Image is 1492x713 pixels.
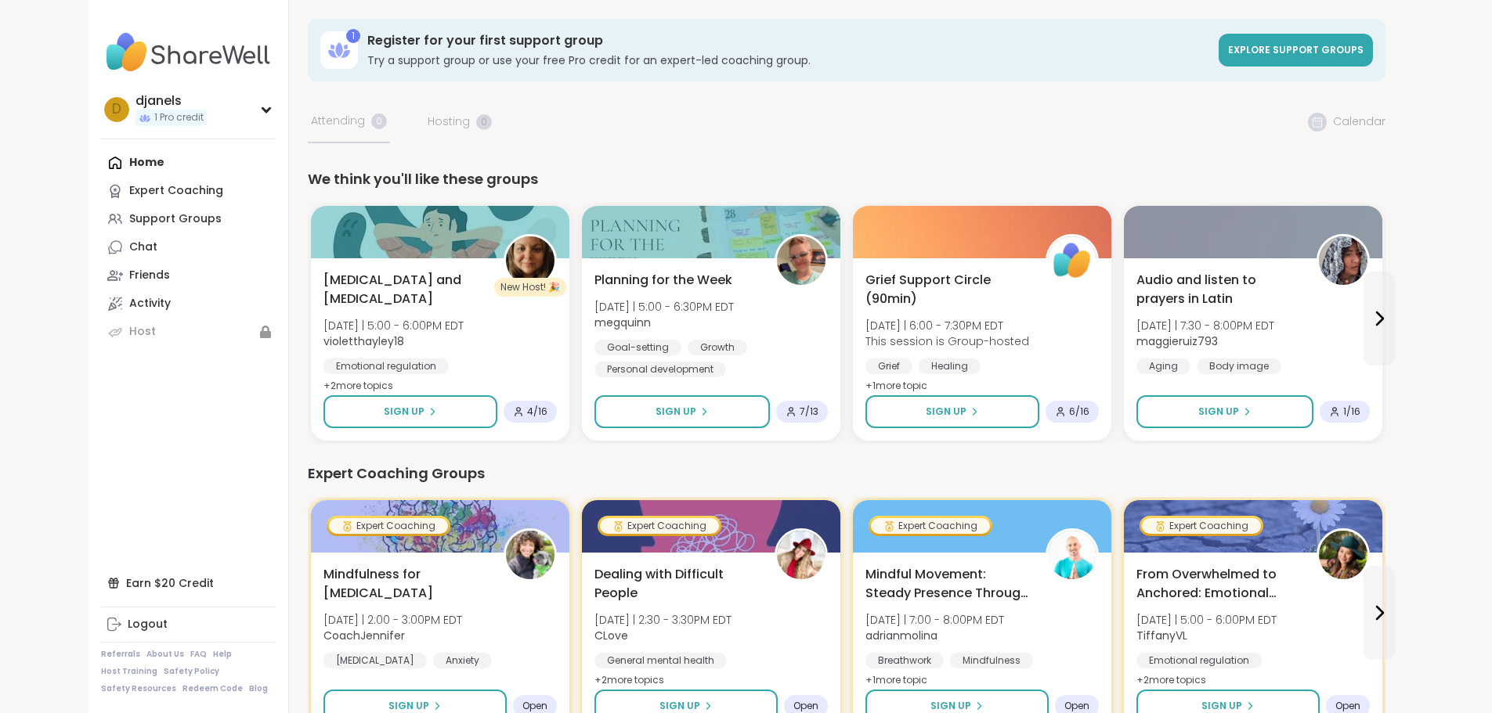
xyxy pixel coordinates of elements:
a: About Us [146,649,184,660]
span: Sign Up [1201,699,1242,713]
div: Expert Coaching [1142,518,1261,534]
img: violetthayley18 [506,236,555,285]
span: Mindfulness for [MEDICAL_DATA] [323,565,486,603]
a: FAQ [190,649,207,660]
div: Healing [919,358,981,374]
a: Expert Coaching [101,177,276,205]
div: Goal-setting [594,340,681,355]
span: [DATE] | 2:00 - 3:00PM EDT [323,612,462,628]
img: ShareWell [1048,236,1096,285]
a: Logout [101,610,276,639]
div: Emotional regulation [323,358,449,374]
span: [DATE] | 7:00 - 8:00PM EDT [865,612,1004,628]
span: d [112,99,121,120]
span: [MEDICAL_DATA] and [MEDICAL_DATA] [323,271,486,308]
div: Mindfulness [950,653,1033,668]
div: Expert Coaching [329,518,448,534]
div: Chat [129,239,157,255]
b: megquinn [594,315,651,330]
button: Sign Up [594,395,770,428]
span: Open [1064,700,1089,712]
span: 1 Pro credit [154,111,204,124]
button: Sign Up [323,395,497,428]
a: Support Groups [101,205,276,233]
div: General mental health [594,653,727,668]
span: Dealing with Difficult People [594,565,757,603]
a: Host [101,318,276,346]
span: From Overwhelmed to Anchored: Emotional Regulation [1136,565,1299,603]
span: Open [1335,700,1360,712]
div: Aging [1136,358,1190,374]
img: maggieruiz793 [1319,236,1367,285]
div: Support Groups [129,211,222,227]
b: violetthayley18 [323,333,404,349]
b: adrianmolina [865,628,937,643]
span: 7 / 13 [800,405,818,418]
span: Grief Support Circle (90min) [865,271,1028,308]
span: Sign Up [384,405,424,419]
b: maggieruiz793 [1136,333,1218,349]
div: Personal development [594,362,726,377]
span: This session is Group-hosted [865,333,1029,349]
a: Host Training [101,666,157,677]
span: Sign Up [1198,405,1239,419]
a: Redeem Code [182,683,243,694]
div: Expert Coaching Groups [308,463,1385,484]
b: TiffanyVL [1136,628,1187,643]
span: Open [522,700,547,712]
button: Sign Up [865,395,1039,428]
a: Chat [101,233,276,261]
h3: Register for your first support group [367,32,1209,49]
span: Audio and listen to prayers in Latin [1136,271,1299,308]
span: 1 / 16 [1343,405,1360,418]
span: [DATE] | 2:30 - 3:30PM EDT [594,612,732,628]
div: Body image [1197,358,1281,374]
div: Grief [865,358,912,374]
b: CoachJennifer [323,628,405,643]
img: CLove [777,531,825,579]
div: [MEDICAL_DATA] [323,653,427,668]
a: Help [213,649,232,660]
b: CLove [594,628,628,643]
span: Sign Up [656,405,696,419]
a: Activity [101,290,276,318]
span: 4 / 16 [527,405,547,418]
span: 6 / 16 [1069,405,1089,418]
span: [DATE] | 5:00 - 6:00PM EDT [323,318,464,333]
span: Explore support groups [1228,43,1364,56]
div: Growth [688,340,747,355]
a: Referrals [101,649,140,660]
span: Sign Up [930,699,971,713]
div: Emotional regulation [1136,653,1262,668]
a: Safety Resources [101,683,176,694]
span: Open [793,700,818,712]
div: 1 [346,29,360,43]
div: Expert Coaching [600,518,719,534]
span: [DATE] | 5:00 - 6:30PM EDT [594,299,734,315]
div: Expert Coaching [129,183,223,199]
span: [DATE] | 5:00 - 6:00PM EDT [1136,612,1277,628]
h3: Try a support group or use your free Pro credit for an expert-led coaching group. [367,52,1209,68]
a: Safety Policy [164,666,219,677]
span: Planning for the Week [594,271,732,290]
span: Sign Up [926,405,966,419]
a: Explore support groups [1219,34,1373,67]
button: Sign Up [1136,395,1313,428]
span: Sign Up [659,699,700,713]
span: [DATE] | 6:00 - 7:30PM EDT [865,318,1029,333]
div: New Host! 🎉 [494,278,566,297]
span: Mindful Movement: Steady Presence Through Yoga [865,565,1028,603]
div: Expert Coaching [871,518,990,534]
span: Sign Up [388,699,429,713]
div: djanels [135,92,207,110]
div: Host [129,324,156,340]
a: Blog [249,683,268,694]
div: We think you'll like these groups [308,168,1385,190]
a: Friends [101,261,276,290]
div: Anxiety [433,653,492,668]
div: Breathwork [865,653,944,668]
div: Earn $20 Credit [101,569,276,597]
div: Logout [128,617,168,632]
div: Activity [129,296,171,311]
img: CoachJennifer [506,531,555,579]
